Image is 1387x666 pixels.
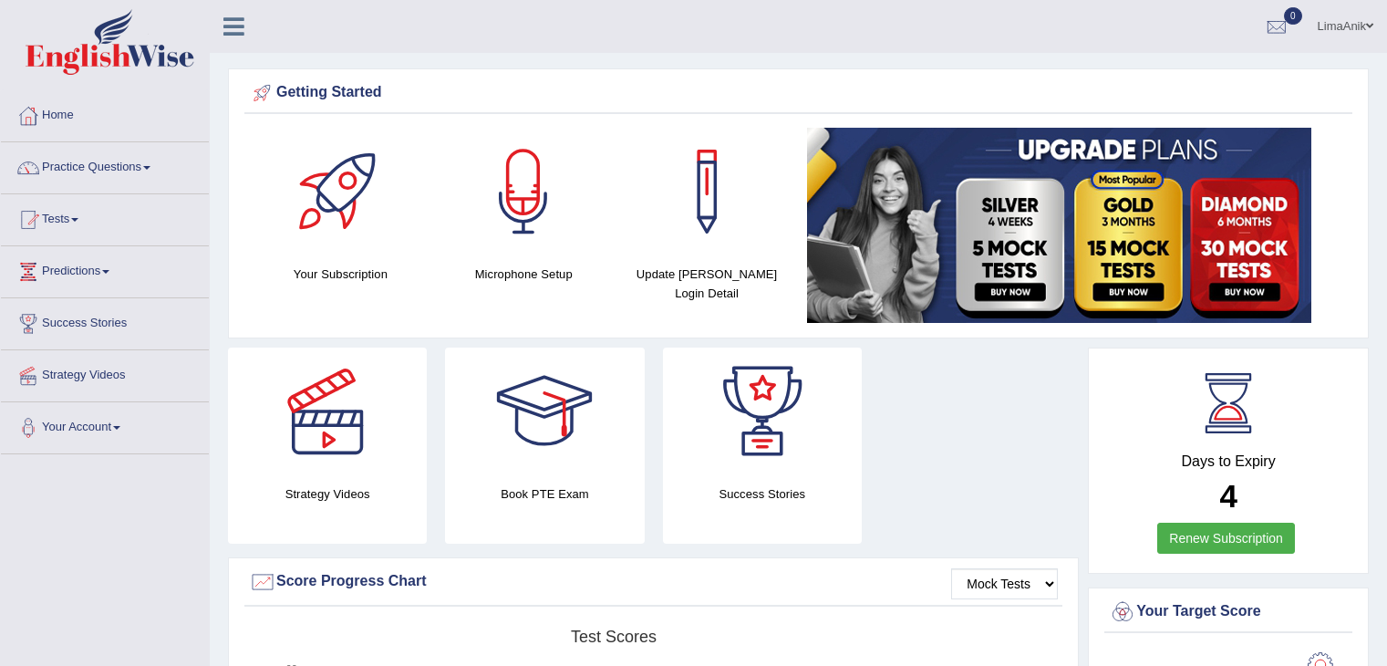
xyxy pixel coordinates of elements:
h4: Strategy Videos [228,484,427,504]
h4: Book PTE Exam [445,484,644,504]
h4: Days to Expiry [1109,453,1348,470]
a: Tests [1,194,209,240]
h4: Update [PERSON_NAME] Login Detail [625,265,790,303]
span: 0 [1284,7,1302,25]
a: Renew Subscription [1157,523,1295,554]
h4: Success Stories [663,484,862,504]
a: Practice Questions [1,142,209,188]
div: Your Target Score [1109,598,1348,626]
tspan: Test scores [571,628,657,646]
b: 4 [1219,478,1237,514]
img: small5.jpg [807,128,1311,323]
div: Score Progress Chart [249,568,1058,596]
div: Getting Started [249,79,1348,107]
a: Strategy Videos [1,350,209,396]
a: Predictions [1,246,209,292]
a: Home [1,90,209,136]
a: Success Stories [1,298,209,344]
h4: Microphone Setup [441,265,606,284]
a: Your Account [1,402,209,448]
h4: Your Subscription [258,265,423,284]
